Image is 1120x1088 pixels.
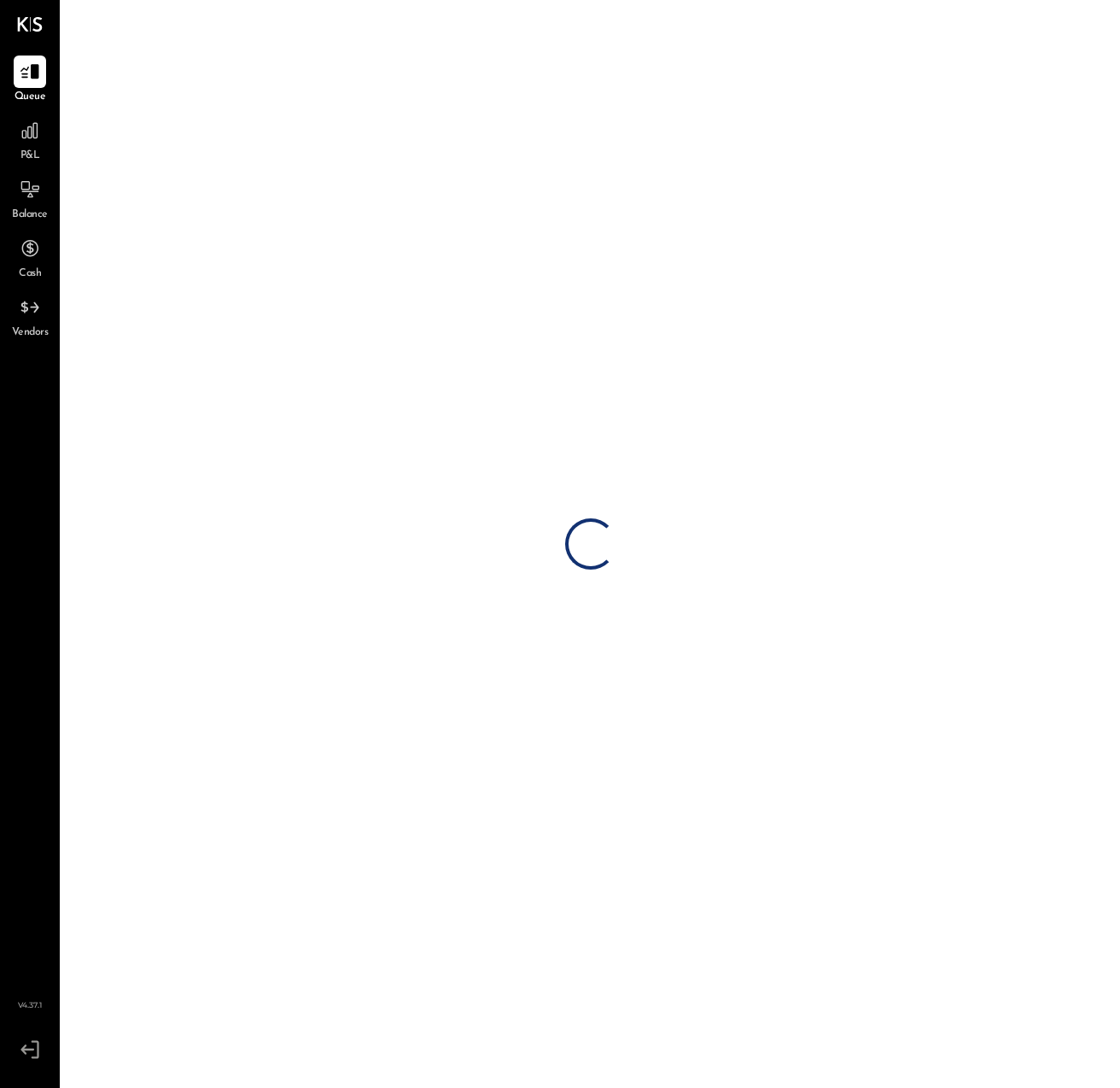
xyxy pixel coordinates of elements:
span: Balance [12,208,48,223]
a: Queue [1,56,59,105]
a: Balance [1,173,59,223]
span: Queue [15,90,46,105]
span: P&L [20,149,40,164]
a: Cash [1,232,59,282]
span: Vendors [12,325,49,341]
span: Cash [19,266,41,282]
a: P&L [1,114,59,164]
a: Vendors [1,291,59,341]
